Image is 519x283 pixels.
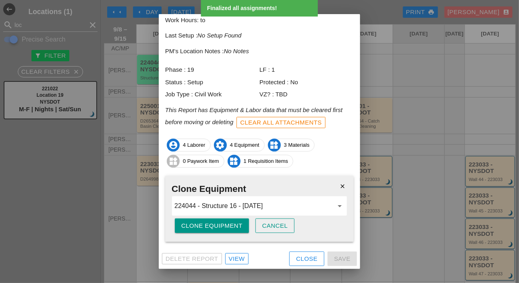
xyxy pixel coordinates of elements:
[165,65,259,75] div: Phase : 19
[289,252,324,266] button: Close
[167,139,180,152] i: account_circle
[259,65,354,75] div: LF : 1
[259,90,354,99] div: VZ? : TBD
[165,16,354,25] p: Work Hours: to
[167,155,224,168] span: 0 Paywork Item
[228,155,241,168] i: widgets
[255,218,295,233] button: Cancel
[240,118,322,127] div: Clear All Attachments
[175,218,249,233] button: Clone Equipment
[296,254,318,264] div: Close
[214,139,264,152] span: 4 Equipment
[237,117,326,128] button: Clear All Attachments
[228,155,293,168] span: 1 Requisition Items
[167,155,180,168] i: widgets
[259,78,354,87] div: Protected : No
[207,4,314,12] div: Finalized all assignments!
[167,139,210,152] span: 4 Laborer
[214,139,227,152] i: settings
[165,106,343,125] i: This Report has Equipment & Labor data that must be cleared first before moving or deleting
[225,253,249,264] a: View
[335,201,345,211] i: arrow_drop_down
[165,47,354,56] p: PM's Location Notes :
[268,139,315,152] span: 3 Materials
[172,182,347,196] h2: Clone Equipment
[181,221,243,231] div: Clone Equipment
[197,32,241,39] i: No Setup Found
[229,254,245,264] div: View
[165,78,259,87] div: Status : Setup
[224,48,249,54] i: No Notes
[174,200,333,212] input: Pick Destination Report
[262,221,288,231] div: Cancel
[165,90,259,99] div: Job Type : Civil Work
[334,178,351,194] i: close
[268,139,281,152] i: widgets
[165,31,354,40] p: Last Setup :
